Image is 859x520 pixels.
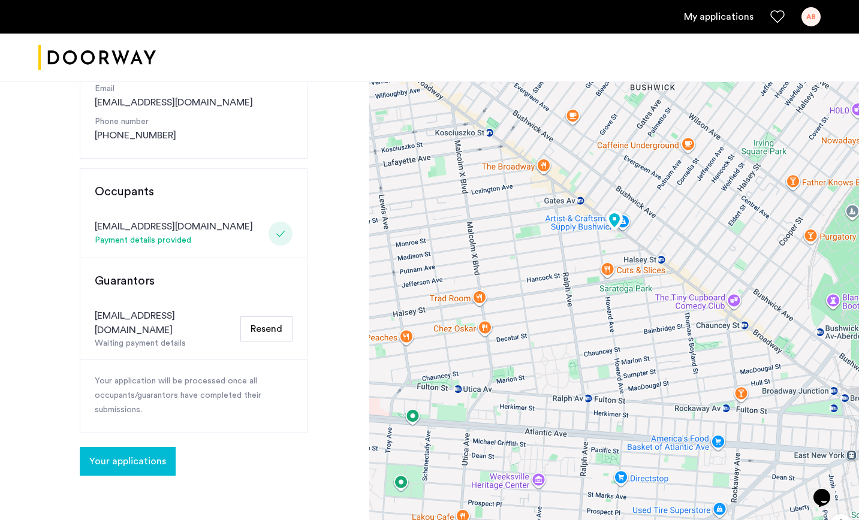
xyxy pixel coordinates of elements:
h3: Occupants [95,183,293,200]
span: Your applications [89,454,166,468]
a: [EMAIL_ADDRESS][DOMAIN_NAME] [95,95,253,110]
a: Favorites [770,10,785,24]
a: [PHONE_NUMBER] [95,128,176,143]
p: Phone number [95,116,293,128]
div: Payment details provided [95,234,253,248]
p: Email [95,83,293,95]
iframe: chat widget [809,472,847,508]
cazamio-button: Go to application [80,456,176,466]
div: [EMAIL_ADDRESS][DOMAIN_NAME] [95,309,236,337]
p: Your application will be processed once all occupants/guarantors have completed their submissions. [95,374,293,418]
div: AB [801,7,821,26]
h3: Guarantors [95,273,293,289]
a: My application [684,10,753,24]
img: logo [38,35,156,80]
a: Cazamio logo [38,35,156,80]
button: button [80,447,176,476]
button: Resend Email [240,316,293,341]
div: Waiting payment details [95,337,236,350]
div: [EMAIL_ADDRESS][DOMAIN_NAME] [95,219,253,234]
